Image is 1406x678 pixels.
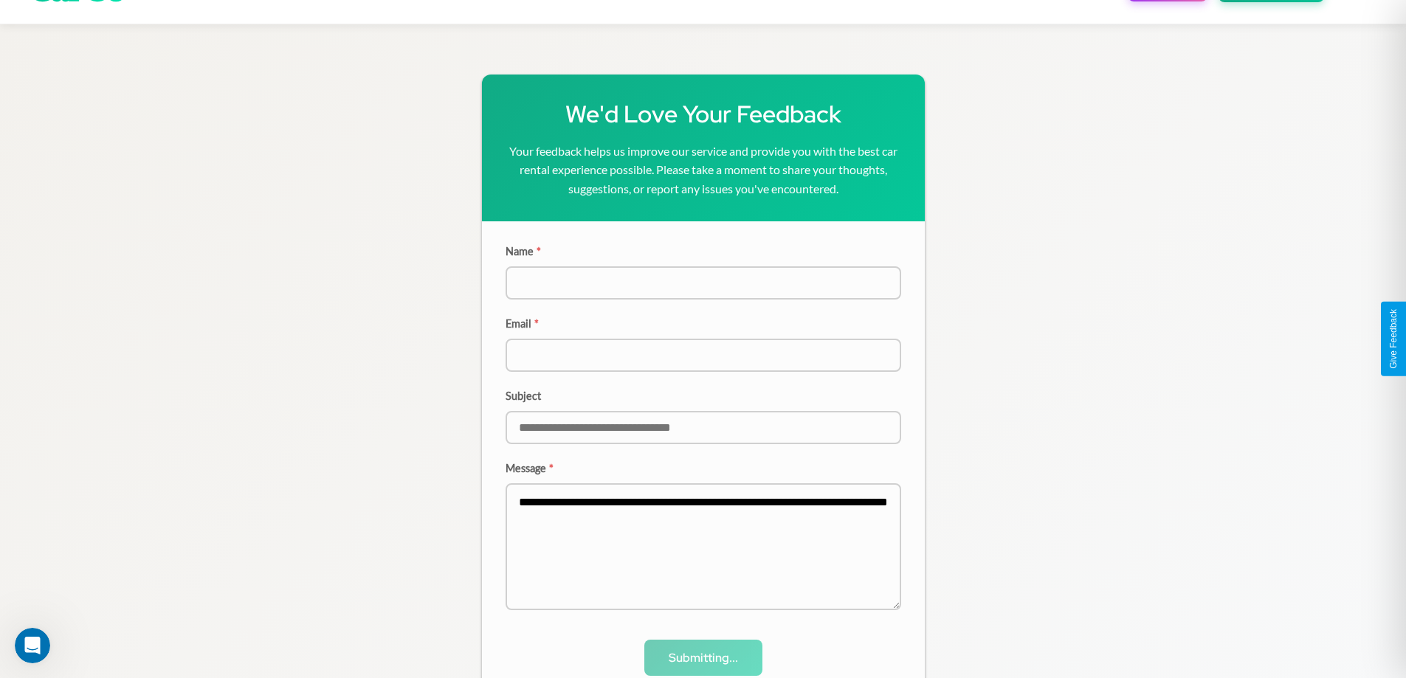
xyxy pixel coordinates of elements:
[506,98,901,130] h1: We'd Love Your Feedback
[506,317,901,330] label: Email
[1388,309,1399,369] div: Give Feedback
[506,390,901,402] label: Subject
[506,462,901,474] label: Message
[506,142,901,198] p: Your feedback helps us improve our service and provide you with the best car rental experience po...
[15,628,50,663] iframe: Intercom live chat
[644,640,762,676] button: Submitting...
[506,245,901,257] label: Name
